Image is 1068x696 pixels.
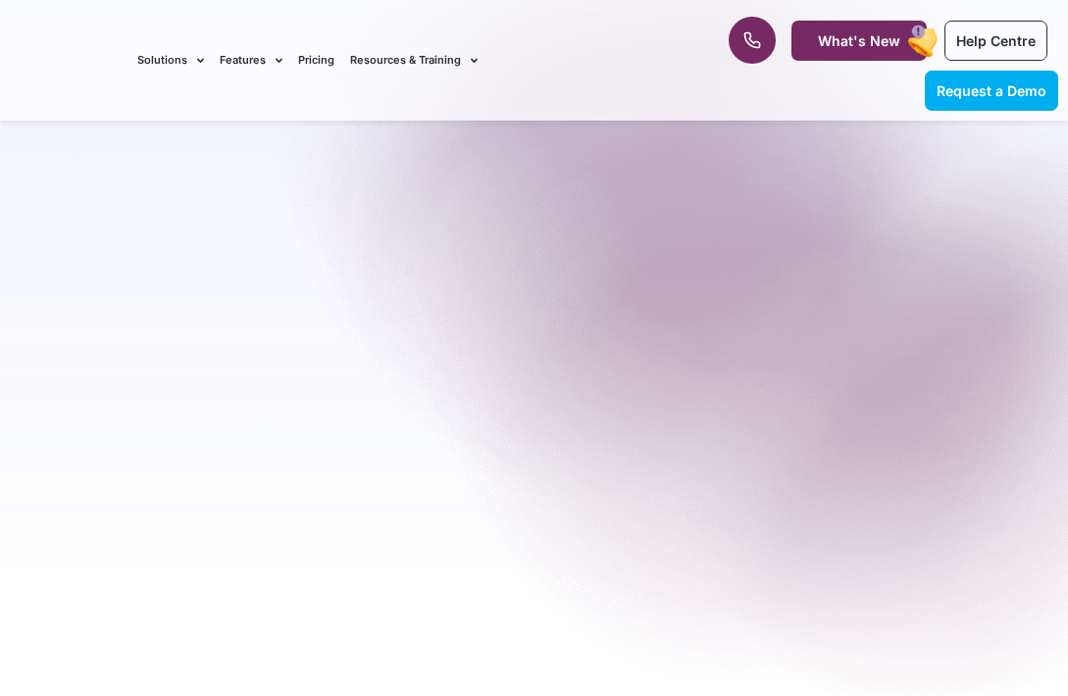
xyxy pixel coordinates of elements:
span: What's New [818,32,900,49]
span: Help Centre [956,32,1036,49]
a: Request a Demo [925,71,1058,111]
a: Pricing [298,27,334,93]
a: Features [220,27,282,93]
a: Help Centre [944,21,1047,61]
a: Resources & Training [350,27,478,93]
img: CareMaster Logo [10,49,118,73]
a: What's New [791,21,927,61]
nav: Menu [137,27,681,93]
span: Request a Demo [937,82,1046,99]
a: Solutions [137,27,204,93]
